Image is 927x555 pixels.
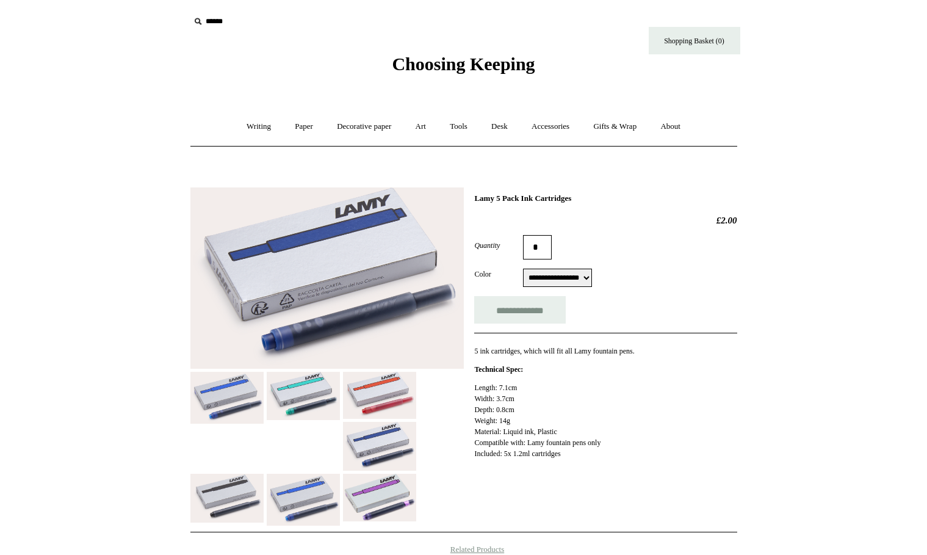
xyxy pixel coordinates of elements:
[480,111,519,143] a: Desk
[474,382,737,459] p: Length: 7.1cm Width: 3.7cm Depth: 0.8cm Weight: 14g Material: Liquid ink, Plastic Compatible with...
[474,346,737,357] p: 5 ink cartridges, which will fit all Lamy fountain pens.
[405,111,437,143] a: Art
[392,54,535,74] span: Choosing Keeping
[159,545,769,554] h4: Related Products
[326,111,402,143] a: Decorative paper
[343,422,416,471] img: Lamy 5 Pack Ink Cartridges
[267,372,340,420] img: Lamy 5 Pack Ink Cartridges
[474,365,523,374] strong: Technical Spec:
[190,372,264,424] img: Lamy 5 Pack Ink Cartridges
[343,372,416,419] img: Lamy 5 Pack Ink Cartridges
[474,269,523,280] label: Color
[284,111,324,143] a: Paper
[649,27,740,54] a: Shopping Basket (0)
[190,187,464,369] img: Lamy 5 Pack Ink Cartridges
[582,111,647,143] a: Gifts & Wrap
[521,111,580,143] a: Accessories
[439,111,478,143] a: Tools
[267,474,340,526] img: Lamy 5 Pack Ink Cartridges
[392,63,535,72] a: Choosing Keeping
[343,474,416,521] img: Lamy 5 Pack Ink Cartridges
[474,240,523,251] label: Quantity
[236,111,282,143] a: Writing
[190,474,264,523] img: Lamy 5 Pack Ink Cartridges
[649,111,691,143] a: About
[474,215,737,226] h2: £2.00
[474,194,737,203] h1: Lamy 5 Pack Ink Cartridges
